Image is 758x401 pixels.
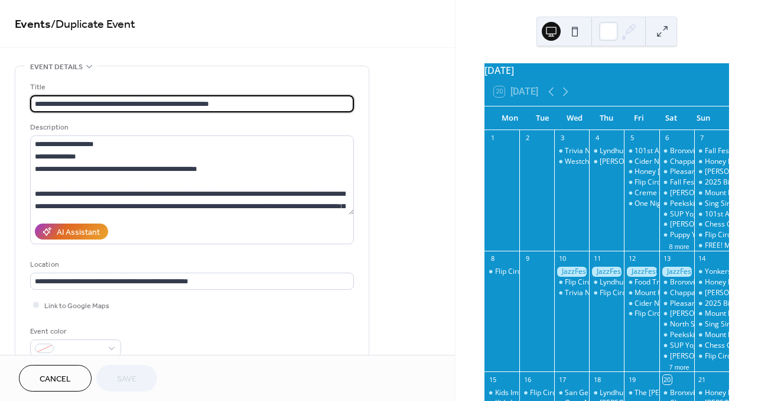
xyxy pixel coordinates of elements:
[635,177,746,187] div: Flip Circus - [GEOGRAPHIC_DATA]
[565,288,684,298] div: Trivia Night at Sing Sing Kill Brewery
[694,188,729,198] div: Mount Kisco Farmers Market
[694,146,729,156] div: Fall Festival at Harvest Moon Orchard
[554,388,589,398] div: San Gennaro Feast Yorktown
[589,267,624,277] div: JazzFest White Plains: Sept. 10 - 14
[44,300,109,312] span: Link to Google Maps
[600,277,713,287] div: Lyndhurst Landscape Volunteering
[635,146,751,156] div: 101st Annual Yorktown Grange Fair
[51,13,135,36] span: / Duplicate Event
[40,373,71,386] span: Cancel
[624,388,659,398] div: The Marshall Tucker Band
[554,277,589,287] div: Flip Circus - Yorktown
[565,388,701,398] div: San Gennaro Feast [GEOGRAPHIC_DATA]
[659,146,694,156] div: Bronxville Farmers Market
[624,146,659,156] div: 101st Annual Yorktown Grange Fair
[663,375,672,384] div: 20
[488,134,497,143] div: 1
[698,375,707,384] div: 21
[694,230,729,240] div: Flip Circus - Yorktown
[593,134,601,143] div: 4
[694,177,729,187] div: 2025 Bicycle Sundays
[530,388,641,398] div: Flip Circus - [GEOGRAPHIC_DATA]
[694,288,729,298] div: Irvington Farmer's Market
[659,299,694,309] div: Pleasantville Farmers Market
[659,341,694,351] div: SUP Yoga & Paddleboarding Lessons
[694,330,729,340] div: Mount Kisco Septemberfest
[635,288,726,298] div: Mount Kisco Septemberfest
[694,167,729,177] div: Irvington Farmer's Market
[659,319,694,329] div: North Salem Farmers Market
[494,106,526,130] div: Mon
[659,209,694,219] div: SUP Yoga & Paddleboarding Lessons
[589,146,624,156] div: Lyndhurst Landscape Volunteering
[565,277,676,287] div: Flip Circus - [GEOGRAPHIC_DATA]
[624,277,659,287] div: Food Truck Friday
[659,177,694,187] div: Fall Festival at Harvest Moon Orchard
[659,277,694,287] div: Bronxville Farmers Market
[589,288,624,298] div: Flip Circus - Yorktown
[30,81,352,93] div: Title
[519,388,554,398] div: Flip Circus - Yorktown
[670,388,757,398] div: Bronxville Farmers Market
[659,330,694,340] div: Peekskill Farmers Market
[589,157,624,167] div: Michael Blaustein Comedy Night at Tarrytown Music Hall
[694,299,729,309] div: 2025 Bicycle Sundays
[694,309,729,319] div: Mount Kisco Farmers Market
[558,106,591,130] div: Wed
[694,319,729,329] div: Sing Sing Kill Brewery Run Club
[694,277,729,287] div: Honey Bee Grove Flower Farm - Farmers Market
[694,199,729,209] div: Sing Sing Kill Brewery Run Club
[624,267,659,277] div: JazzFest White Plains: Sept. 10 - 14
[635,277,695,287] div: Food Truck [DATE]
[484,63,729,77] div: [DATE]
[35,224,108,240] button: AI Assistant
[659,388,694,398] div: Bronxville Farmers Market
[670,330,753,340] div: Peekskill Farmers Market
[694,157,729,167] div: Honey Bee Grove Flower Farm - Farmers Market
[30,121,352,134] div: Description
[627,134,636,143] div: 5
[624,177,659,187] div: Flip Circus - Yorktown
[659,230,694,240] div: Puppy Yoga
[600,388,713,398] div: Lyndhurst Landscape Volunteering
[624,188,659,198] div: Creme de la Creme Pole Dancing Show
[19,365,92,392] button: Cancel
[635,309,746,319] div: Flip Circus - [GEOGRAPHIC_DATA]
[659,267,694,277] div: JazzFest White Plains: Sept. 10 - 14
[15,13,51,36] a: Events
[30,325,119,338] div: Event color
[523,375,532,384] div: 16
[659,188,694,198] div: John Jay Homestead Farm Market In Katonah
[698,254,707,263] div: 14
[659,309,694,319] div: John Jay Homestead Farm Market In Katonah
[558,134,567,143] div: 3
[593,375,601,384] div: 18
[655,106,688,130] div: Sat
[624,309,659,319] div: Flip Circus - Yorktown
[635,388,723,398] div: The [PERSON_NAME] Band
[694,341,729,351] div: Chess Club at Sing Sing Kill Brewery
[623,106,655,130] div: Fri
[627,254,636,263] div: 12
[589,388,624,398] div: Lyndhurst Landscape Volunteering
[57,227,100,239] div: AI Assistant
[694,267,729,277] div: Yonkers Marathon, Half Marathon & 5K
[30,61,83,73] span: Event details
[589,277,624,287] div: Lyndhurst Landscape Volunteering
[670,199,753,209] div: Peekskill Farmers Market
[694,209,729,219] div: 101st Annual Yorktown Grange Fair
[554,146,589,156] div: Trivia Night at Sing Sing Kill Brewery
[600,288,711,298] div: Flip Circus - [GEOGRAPHIC_DATA]
[694,241,729,251] div: FREE! Music Across The Hudson
[591,106,623,130] div: Thu
[558,375,567,384] div: 17
[670,230,708,240] div: Puppy Yoga
[627,375,636,384] div: 19
[659,167,694,177] div: Pleasantville Farmers Market
[523,254,532,263] div: 9
[670,146,757,156] div: Bronxville Farmers Market
[663,254,672,263] div: 13
[554,157,589,167] div: Westchester Soccer Club Home Game - Richmond Kickers at Westchester SC
[624,157,659,167] div: Cider Nights with live music & food truck at Harvest Moon's Hardscrabble Cider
